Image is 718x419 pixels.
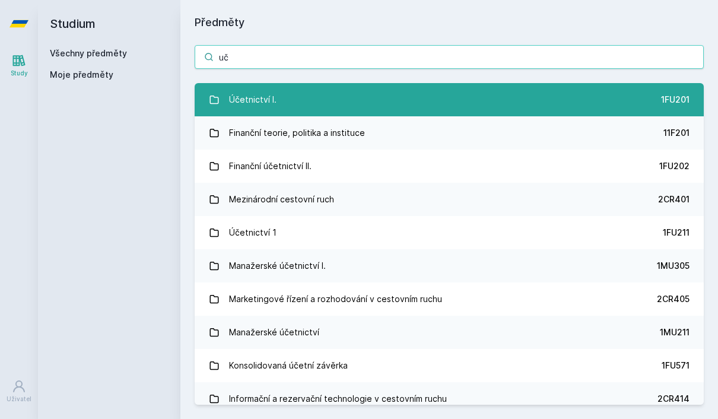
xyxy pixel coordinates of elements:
[195,83,704,116] a: Účetnictví I. 1FU201
[663,227,690,239] div: 1FU211
[195,382,704,415] a: Informační a rezervační technologie v cestovním ruchu 2CR414
[50,69,113,81] span: Moje předměty
[195,45,704,69] input: Název nebo ident předmětu…
[50,48,127,58] a: Všechny předměty
[195,349,704,382] a: Konsolidovaná účetní závěrka 1FU571
[661,94,690,106] div: 1FU201
[11,69,28,78] div: Study
[659,160,690,172] div: 1FU202
[195,150,704,183] a: Finanční účetnictví II. 1FU202
[2,373,36,410] a: Uživatel
[229,387,447,411] div: Informační a rezervační technologie v cestovním ruchu
[229,121,365,145] div: Finanční teorie, politika a instituce
[662,360,690,372] div: 1FU571
[195,316,704,349] a: Manažerské účetnictví 1MU211
[229,320,319,344] div: Manažerské účetnictví
[657,293,690,305] div: 2CR405
[229,354,348,377] div: Konsolidovaná účetní závěrka
[7,395,31,404] div: Uživatel
[657,393,690,405] div: 2CR414
[658,193,690,205] div: 2CR401
[195,282,704,316] a: Marketingové řízení a rozhodování v cestovním ruchu 2CR405
[229,88,277,112] div: Účetnictví I.
[195,183,704,216] a: Mezinárodní cestovní ruch 2CR401
[195,216,704,249] a: Účetnictví 1 1FU211
[229,287,442,311] div: Marketingové řízení a rozhodování v cestovním ruchu
[2,47,36,84] a: Study
[229,188,334,211] div: Mezinárodní cestovní ruch
[229,221,277,245] div: Účetnictví 1
[195,116,704,150] a: Finanční teorie, politika a instituce 11F201
[229,154,312,178] div: Finanční účetnictví II.
[657,260,690,272] div: 1MU305
[660,326,690,338] div: 1MU211
[195,14,704,31] h1: Předměty
[229,254,326,278] div: Manažerské účetnictví I.
[663,127,690,139] div: 11F201
[195,249,704,282] a: Manažerské účetnictví I. 1MU305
